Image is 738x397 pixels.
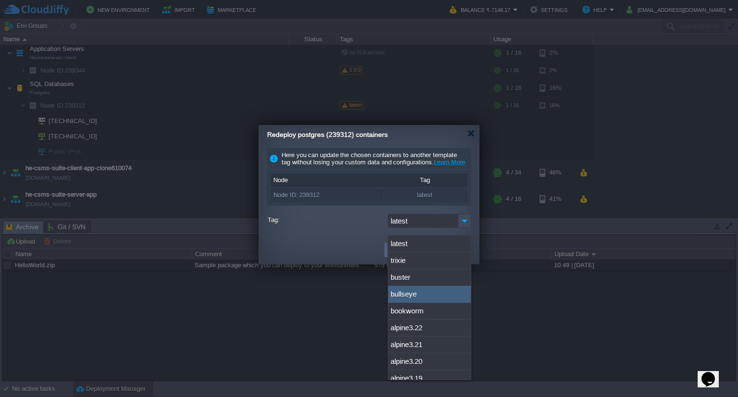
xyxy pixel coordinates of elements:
label: Tag: [268,214,385,226]
span: Redeploy postgres (239312) containers [267,131,388,138]
div: bookworm [388,303,471,320]
div: alpine3.22 [388,320,471,336]
div: trixie [388,252,471,269]
div: bullseye [388,286,471,303]
div: latest [388,236,471,252]
div: Node [271,174,381,186]
div: alpine3.21 [388,336,471,353]
div: alpine3.20 [388,353,471,370]
div: Tag [381,174,468,186]
a: Learn More [434,159,465,166]
div: buster [388,269,471,286]
div: Here you can update the chosen containers to another template tag without losing your custom data... [267,148,471,170]
div: latest [381,189,468,201]
div: alpine3.19 [388,370,471,387]
div: Node ID: 239312 [271,189,381,201]
iframe: chat widget [698,359,728,387]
